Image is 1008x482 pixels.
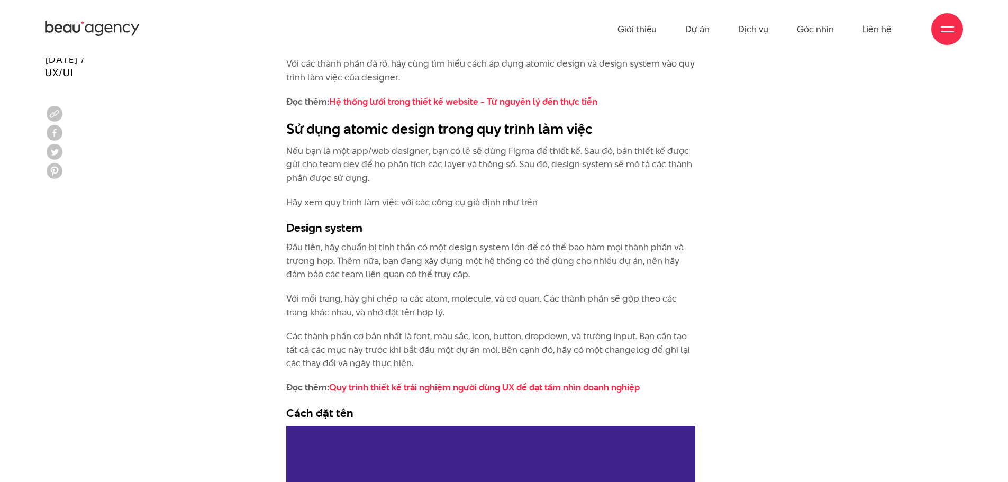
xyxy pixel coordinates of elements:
[329,95,597,108] a: Hệ thống lưới trong thiết kế website - Từ nguyên lý đến thực tiễn
[286,119,695,139] h2: Sử dụng atomic design trong quy trình làm việc
[286,405,695,421] h3: Cách đặt tên
[286,330,695,370] p: Các thành phần cơ bản nhất là font, màu sắc, icon, button, dropdown, và trường input. Bạn cần tạo...
[286,95,597,108] strong: Đọc thêm:
[286,57,695,84] p: Với các thành phần đã rõ, hãy cùng tìm hiểu cách áp dụng atomic design và design system vào quy t...
[45,53,85,79] span: [DATE] / UX/UI
[286,144,695,185] p: Nếu bạn là một app/web designer, bạn có lẽ sẽ dùng Figma để thiết kế. Sau đó, bản thiết kế được g...
[286,241,695,281] p: Đầu tiên, hãy chuẩn bị tinh thần có một design system lớn để có thể bao hàm mọi thành phần và trư...
[286,381,640,394] strong: Đọc thêm:
[286,196,695,210] p: Hãy xem quy trình làm việc với các công cụ giả định như trên
[329,381,640,394] a: Quy trình thiết kế trải nghiệm người dùng UX để đạt tầm nhìn doanh nghiệp
[286,292,695,319] p: Với mỗi trang, hãy ghi chép ra các atom, molecule, và cơ quan. Các thành phần sẽ gộp theo các tra...
[286,220,695,235] h3: Design system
